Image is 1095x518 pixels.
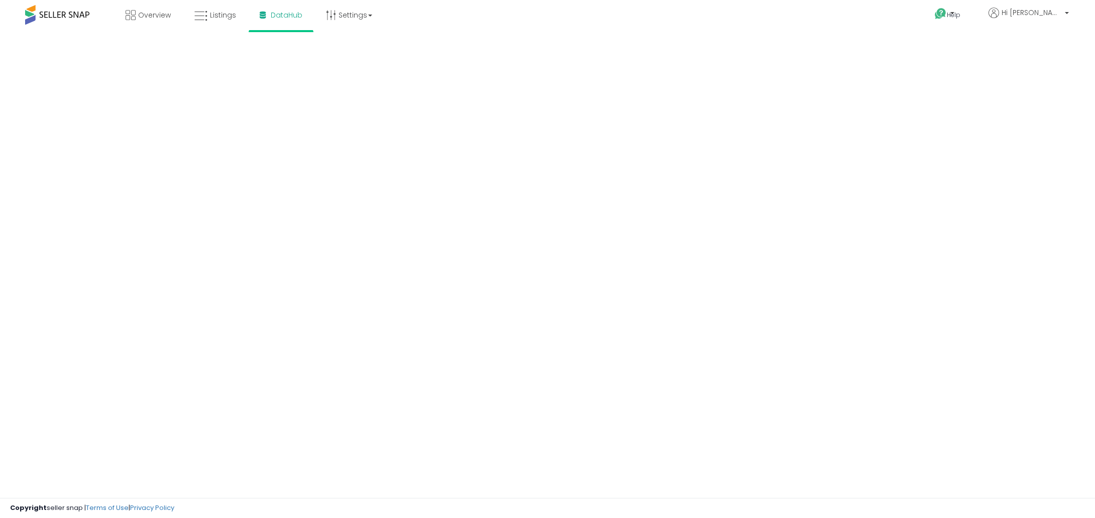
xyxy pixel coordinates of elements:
i: Get Help [934,8,947,20]
a: Hi [PERSON_NAME] [989,8,1069,30]
span: Hi [PERSON_NAME] [1002,8,1062,18]
span: Overview [138,10,171,20]
span: DataHub [271,10,302,20]
span: Help [947,11,960,19]
span: Listings [210,10,236,20]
